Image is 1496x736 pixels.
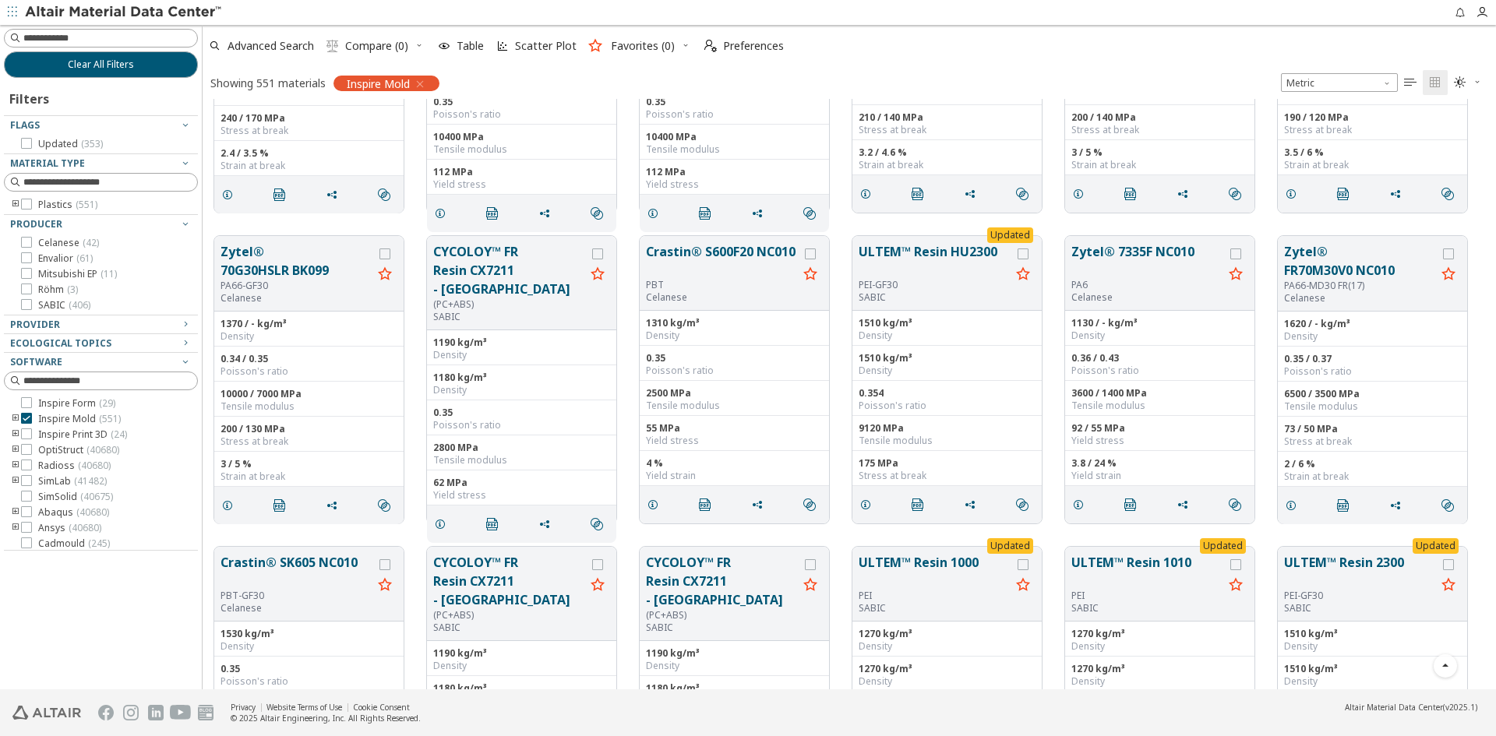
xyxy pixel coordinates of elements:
[433,311,585,323] p: SABIC
[646,108,823,121] div: Poisson's ratio
[1071,590,1223,602] div: PEI
[1337,188,1350,200] i: 
[796,198,829,229] button: Similar search
[859,628,1036,640] div: 1270 kg/m³
[371,179,404,210] button: Similar search
[353,702,410,713] a: Cookie Consent
[1436,573,1461,598] button: Favorite
[1441,499,1454,512] i: 
[266,179,299,210] button: PDF Download
[433,298,585,311] div: (PC+ABS)
[1117,178,1150,210] button: PDF Download
[1284,353,1461,365] div: 0.35 / 0.37
[859,146,1036,159] div: 3.2 / 4.6 %
[1284,292,1436,305] p: Celanese
[1011,573,1036,598] button: Favorite
[1071,457,1248,470] div: 3.8 / 24 %
[1071,242,1223,279] button: Zytel® 7335F NC010
[1284,111,1461,124] div: 190 / 120 MPa
[486,518,499,530] i: 
[803,498,816,511] i: 
[798,262,823,287] button: Favorite
[704,40,717,52] i: 
[531,198,564,229] button: Share
[203,99,1496,689] div: grid
[10,428,21,441] i: toogle group
[4,334,198,353] button: Ecological Topics
[371,490,404,521] button: Similar search
[859,111,1036,124] div: 210 / 140 MPa
[611,40,675,51] span: Favorites (0)
[433,407,610,419] div: 0.35
[347,76,410,90] span: Inspire Mold
[1434,178,1467,210] button: Similar search
[859,590,1011,602] div: PEI
[25,5,224,20] img: Altair Material Data Center
[221,435,397,448] div: Stress at break
[646,387,823,400] div: 2500 MPa
[699,498,711,511] i: 
[591,207,603,220] i: 
[1284,470,1461,483] div: Strain at break
[1222,489,1254,520] button: Similar search
[646,96,823,108] div: 0.35
[859,422,1036,435] div: 9120 MPa
[78,459,111,472] span: ( 40680 )
[221,590,372,602] div: PBT-GF30
[1448,70,1488,95] button: Theme
[266,702,342,713] a: Website Terms of Use
[646,291,798,304] p: Celanese
[1071,279,1223,291] div: PA6
[646,131,823,143] div: 10400 MPa
[10,118,40,132] span: Flags
[4,116,198,135] button: Flags
[228,40,314,51] span: Advanced Search
[433,384,610,396] div: Density
[76,198,97,211] span: ( 551 )
[591,518,603,530] i: 
[10,199,21,211] i: toogle group
[1229,188,1241,200] i: 
[744,489,777,520] button: Share
[4,78,57,115] div: Filters
[433,622,585,634] p: SABIC
[433,553,585,609] button: CYCOLOY™ FR Resin CX7211 - [GEOGRAPHIC_DATA]
[372,573,397,598] button: Favorite
[433,419,610,431] div: Poisson's ratio
[80,490,113,503] span: ( 40675 )
[1117,489,1150,520] button: PDF Download
[479,198,512,229] button: PDF Download
[10,506,21,519] i: toogle group
[10,355,62,368] span: Software
[221,458,397,470] div: 3 / 5 %
[859,291,1011,304] p: SABIC
[796,489,829,520] button: Similar search
[1281,73,1398,92] div: Unit System
[646,422,823,435] div: 55 MPa
[1071,329,1248,342] div: Density
[221,147,397,160] div: 2.4 / 3.5 %
[1284,159,1461,171] div: Strain at break
[221,160,397,172] div: Strain at break
[433,143,610,156] div: Tensile modulus
[646,352,823,364] div: 0.35
[1284,242,1436,280] button: Zytel® FR70M30V0 NC010
[326,40,339,52] i: 
[1009,178,1042,210] button: Similar search
[646,317,823,329] div: 1310 kg/m³
[1441,188,1454,200] i: 
[76,252,93,265] span: ( 61 )
[86,443,119,456] span: ( 40680 )
[111,428,127,441] span: ( 24 )
[378,499,390,512] i: 
[427,198,460,229] button: Details
[1223,573,1248,598] button: Favorite
[74,474,107,488] span: ( 41482 )
[1382,490,1415,521] button: Share
[1284,435,1461,448] div: Stress at break
[433,336,610,349] div: 1190 kg/m³
[221,553,372,590] button: Crastin® SK605 NC010
[372,262,397,287] button: Favorite
[221,292,372,305] p: Celanese
[1170,489,1202,520] button: Share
